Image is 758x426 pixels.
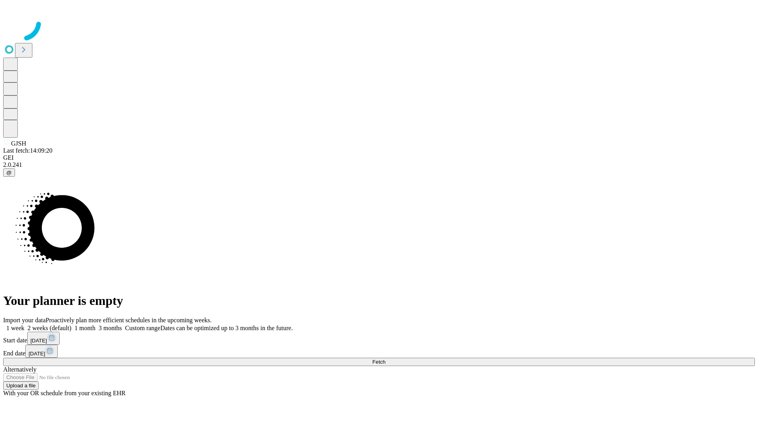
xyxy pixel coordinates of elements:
[28,351,45,357] span: [DATE]
[160,325,293,331] span: Dates can be optimized up to 3 months in the future.
[46,317,212,323] span: Proactively plan more efficient schedules in the upcoming weeks.
[372,359,385,365] span: Fetch
[6,325,24,331] span: 1 week
[28,325,71,331] span: 2 weeks (default)
[11,140,26,147] span: GJSH
[3,147,53,154] span: Last fetch: 14:09:20
[3,366,36,373] span: Alternatively
[3,358,755,366] button: Fetch
[3,332,755,345] div: Start date
[30,338,47,344] span: [DATE]
[3,317,46,323] span: Import your data
[3,390,126,396] span: With your OR schedule from your existing EHR
[3,168,15,177] button: @
[3,381,39,390] button: Upload a file
[3,293,755,308] h1: Your planner is empty
[25,345,58,358] button: [DATE]
[3,345,755,358] div: End date
[6,170,12,176] span: @
[75,325,96,331] span: 1 month
[27,332,60,345] button: [DATE]
[125,325,160,331] span: Custom range
[99,325,122,331] span: 3 months
[3,154,755,161] div: GEI
[3,161,755,168] div: 2.0.241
